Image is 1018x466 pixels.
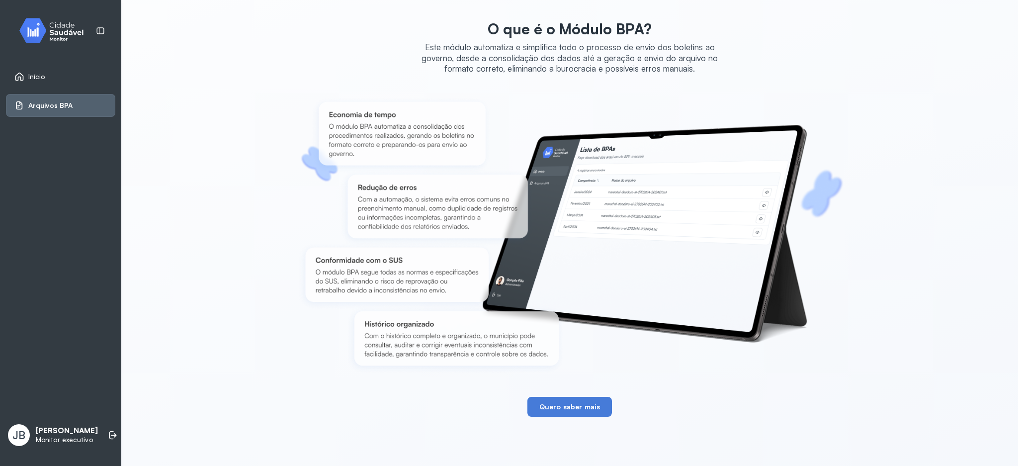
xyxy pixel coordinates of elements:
p: Monitor executivo [36,436,98,444]
div: O que é o Módulo BPA? [488,20,652,38]
span: Arquivos BPA [28,101,73,110]
img: monitor.svg [10,16,100,45]
a: Início [14,72,107,82]
div: Este módulo automatiza e simplifica todo o processo de envio dos boletins ao governo, desde a con... [421,42,719,74]
span: Início [28,73,45,81]
span: JB [12,429,25,442]
p: [PERSON_NAME] [36,426,98,436]
a: Arquivos BPA [14,100,107,110]
img: Módulo BPA [296,95,844,375]
button: Quero saber mais [527,397,612,417]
